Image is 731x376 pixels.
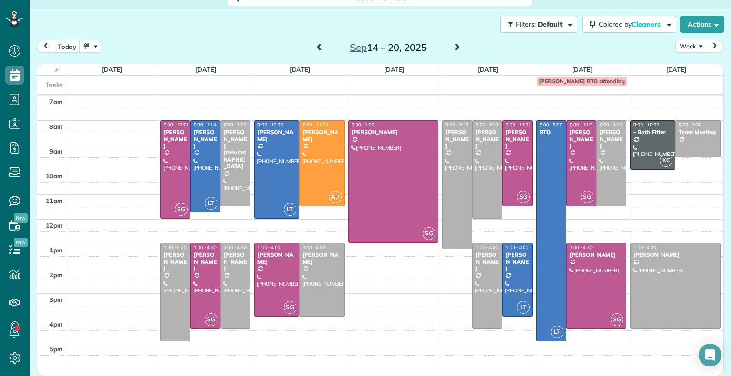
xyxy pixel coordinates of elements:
[599,20,664,29] span: Colored by
[581,191,593,203] span: SG
[582,16,676,33] button: Colored byCleaners
[193,251,217,272] div: [PERSON_NAME]
[329,42,448,53] h2: 14 – 20, 2025
[49,98,63,106] span: 7am
[302,129,342,143] div: [PERSON_NAME]
[600,122,625,128] span: 8:00 - 11:30
[49,345,63,353] span: 5pm
[350,41,367,53] span: Sep
[678,129,718,135] div: Team Meeting
[633,251,718,258] div: [PERSON_NAME]
[49,271,63,279] span: 2pm
[303,244,326,251] span: 1:00 - 4:00
[475,244,498,251] span: 1:00 - 4:30
[478,66,498,73] a: [DATE]
[570,122,595,128] span: 8:00 - 11:30
[632,20,662,29] span: Cleaners
[516,20,536,29] span: Filters:
[14,238,28,247] span: New
[505,251,529,272] div: [PERSON_NAME]
[49,296,63,303] span: 3pm
[495,16,577,33] a: Filters: Default
[611,313,623,326] span: SG
[102,66,122,73] a: [DATE]
[49,320,63,328] span: 4pm
[303,122,328,128] span: 8:00 - 11:30
[49,246,63,254] span: 1pm
[569,251,623,258] div: [PERSON_NAME]
[572,66,593,73] a: [DATE]
[164,244,187,251] span: 1:00 - 5:00
[680,16,724,33] button: Actions
[223,129,247,170] div: [PERSON_NAME][DEMOGRAPHIC_DATA]
[193,129,217,149] div: [PERSON_NAME]
[164,122,189,128] span: 8:00 - 12:00
[475,251,499,272] div: [PERSON_NAME]
[500,16,577,33] button: Filters: Default
[54,40,80,53] button: today
[46,197,63,204] span: 11am
[223,251,247,272] div: [PERSON_NAME]
[284,203,296,216] span: LT
[675,40,707,53] button: Week
[539,77,651,85] span: [PERSON_NAME] RTO attending Wedding
[505,129,529,149] div: [PERSON_NAME]
[599,129,623,149] div: [PERSON_NAME]
[445,122,468,128] span: 8:00 - 1:15
[205,197,217,210] span: LT
[633,129,672,135] div: - Bath Fitter
[194,122,219,128] span: 8:00 - 11:45
[633,244,656,251] span: 1:00 - 4:30
[205,313,217,326] span: SG
[257,122,283,128] span: 8:00 - 12:00
[163,251,188,272] div: [PERSON_NAME]
[679,122,701,128] span: 8:00 - 9:30
[445,129,469,149] div: [PERSON_NAME]
[475,129,499,149] div: [PERSON_NAME]
[538,20,563,29] span: Default
[666,66,687,73] a: [DATE]
[633,122,659,128] span: 8:00 - 10:00
[423,227,435,240] span: SG
[706,40,724,53] button: next
[329,191,342,203] span: AD
[570,244,593,251] span: 1:00 - 4:30
[257,129,296,143] div: [PERSON_NAME]
[551,326,563,338] span: LT
[257,244,280,251] span: 1:00 - 4:00
[517,301,530,314] span: LT
[14,213,28,223] span: New
[284,301,296,314] span: SG
[175,203,188,216] span: SG
[224,244,247,251] span: 1:00 - 4:30
[569,129,593,149] div: [PERSON_NAME]
[384,66,405,73] a: [DATE]
[302,251,342,265] div: [PERSON_NAME]
[505,244,528,251] span: 1:00 - 4:00
[517,191,530,203] span: SG
[699,344,721,366] div: Open Intercom Messenger
[49,123,63,130] span: 8am
[290,66,310,73] a: [DATE]
[475,122,501,128] span: 8:00 - 12:00
[352,122,375,128] span: 8:00 - 1:00
[257,251,296,265] div: [PERSON_NAME]
[224,122,249,128] span: 8:00 - 11:30
[37,40,55,53] button: prev
[49,147,63,155] span: 9am
[194,244,217,251] span: 1:00 - 4:30
[46,222,63,229] span: 12pm
[505,122,531,128] span: 8:00 - 11:30
[539,129,563,135] div: RTO
[660,154,672,167] span: KC
[351,129,436,135] div: [PERSON_NAME]
[540,122,563,128] span: 8:00 - 5:00
[196,66,216,73] a: [DATE]
[163,129,188,149] div: [PERSON_NAME]
[46,172,63,180] span: 10am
